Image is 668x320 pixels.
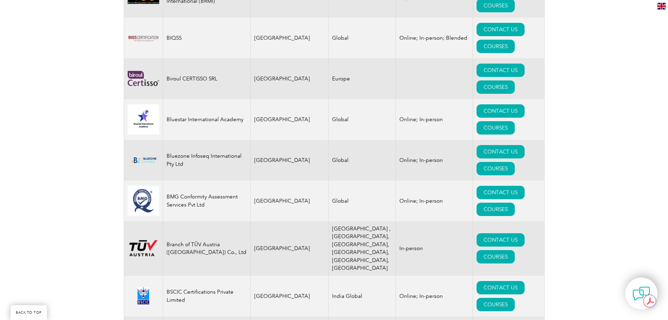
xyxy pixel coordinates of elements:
[633,285,650,302] img: contact-chat.png
[163,58,250,99] td: Biroul CERTISSO SRL
[477,104,525,118] a: CONTACT US
[329,276,396,316] td: India Global
[329,221,396,276] td: [GEOGRAPHIC_DATA] ,[GEOGRAPHIC_DATA], [GEOGRAPHIC_DATA], [GEOGRAPHIC_DATA], [GEOGRAPHIC_DATA], [G...
[477,281,525,294] a: CONTACT US
[250,140,329,181] td: [GEOGRAPHIC_DATA]
[11,305,47,320] a: BACK TO TOP
[396,140,473,181] td: Online; In-person
[477,162,515,175] a: COURSES
[477,145,525,158] a: CONTACT US
[128,287,159,305] img: d624547b-a6e0-e911-a812-000d3a795b83-logo.png
[128,71,159,86] img: 48480d59-8fd2-ef11-a72f-002248108aed-logo.png
[163,140,250,181] td: Bluezone Infoseq International Pty Ltd
[396,276,473,316] td: Online; In-person
[657,3,666,9] img: en
[329,18,396,58] td: Global
[477,203,515,216] a: COURSES
[477,233,525,247] a: CONTACT US
[477,186,525,199] a: CONTACT US
[477,250,515,263] a: COURSES
[477,121,515,135] a: COURSES
[163,276,250,316] td: BSCIC Certifications Private Limited
[396,99,473,140] td: Online; In-person
[329,99,396,140] td: Global
[250,276,329,316] td: [GEOGRAPHIC_DATA]
[477,23,525,36] a: CONTACT US
[128,104,159,135] img: 0db89cae-16d3-ed11-a7c7-0022481565fd-logo.jpg
[250,58,329,99] td: [GEOGRAPHIC_DATA]
[396,181,473,221] td: Online; In-person
[250,18,329,58] td: [GEOGRAPHIC_DATA]
[163,181,250,221] td: BMG Conformity Assessment Services Pvt Ltd
[329,58,396,99] td: Europe
[477,40,515,53] a: COURSES
[250,99,329,140] td: [GEOGRAPHIC_DATA]
[477,80,515,94] a: COURSES
[250,181,329,221] td: [GEOGRAPHIC_DATA]
[329,140,396,181] td: Global
[163,99,250,140] td: Bluestar International Academy
[396,221,473,276] td: In-person
[477,298,515,311] a: COURSES
[250,221,329,276] td: [GEOGRAPHIC_DATA]
[163,221,250,276] td: Branch of TÜV Austria ([GEOGRAPHIC_DATA]) Co., Ltd
[128,155,159,165] img: bf5d7865-000f-ed11-b83d-00224814fd52-logo.png
[396,18,473,58] td: Online; In-person; Blended
[128,22,159,54] img: 13dcf6a5-49c1-ed11-b597-0022481565fd-logo.png
[329,181,396,221] td: Global
[128,240,159,257] img: ad2ea39e-148b-ed11-81ac-0022481565fd-logo.png
[163,18,250,58] td: BIQSS
[477,64,525,77] a: CONTACT US
[128,186,159,216] img: 6d429293-486f-eb11-a812-002248153038-logo.jpg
